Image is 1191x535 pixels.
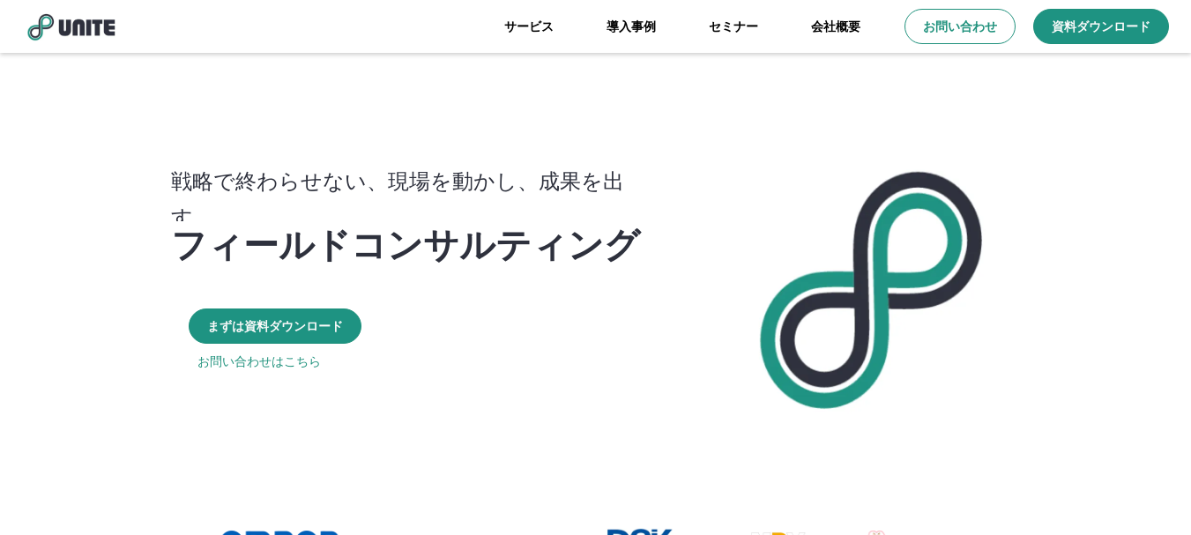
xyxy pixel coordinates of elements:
[1033,9,1169,44] a: 資料ダウンロード
[1052,18,1150,35] p: 資料ダウンロード
[171,162,659,234] p: 戦略で終わらせない、現場を動かし、成果を出す。
[904,9,1016,44] a: お問い合わせ
[189,308,361,344] a: まずは資料ダウンロード
[923,18,997,35] p: お問い合わせ
[171,221,640,264] p: フィールドコンサルティング
[207,317,343,335] p: まずは資料ダウンロード
[197,353,321,370] a: お問い合わせはこちら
